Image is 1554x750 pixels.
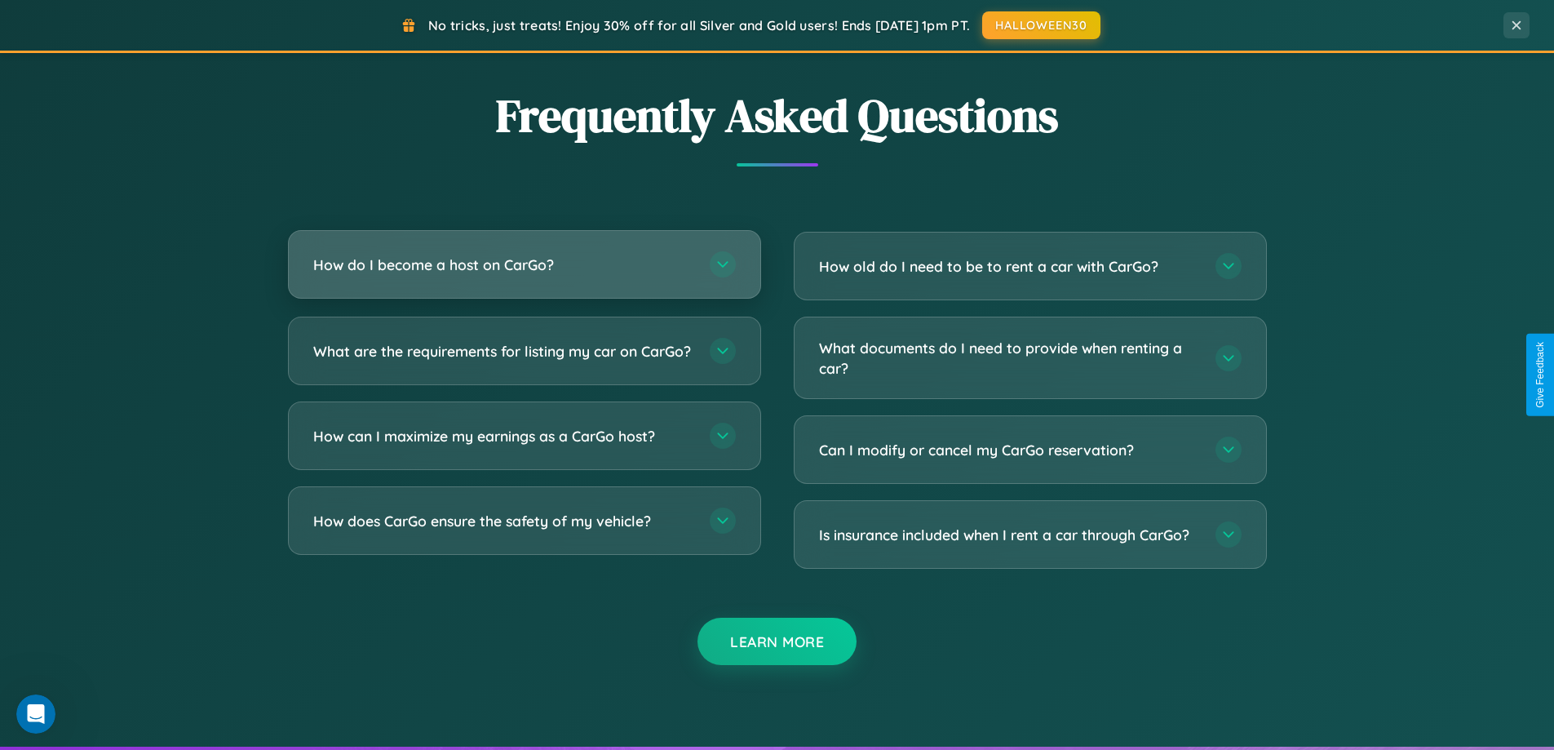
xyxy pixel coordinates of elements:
h3: How do I become a host on CarGo? [313,255,693,275]
h3: How can I maximize my earnings as a CarGo host? [313,426,693,446]
h3: How does CarGo ensure the safety of my vehicle? [313,511,693,531]
iframe: Intercom live chat [16,695,55,734]
h3: Is insurance included when I rent a car through CarGo? [819,525,1199,545]
h3: What documents do I need to provide when renting a car? [819,338,1199,378]
span: No tricks, just treats! Enjoy 30% off for all Silver and Gold users! Ends [DATE] 1pm PT. [428,17,970,33]
h3: What are the requirements for listing my car on CarGo? [313,341,693,362]
button: Learn More [697,618,857,665]
h3: How old do I need to be to rent a car with CarGo? [819,256,1199,277]
h3: Can I modify or cancel my CarGo reservation? [819,440,1199,460]
button: HALLOWEEN30 [982,11,1100,39]
div: Give Feedback [1534,342,1546,408]
h2: Frequently Asked Questions [288,84,1267,147]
